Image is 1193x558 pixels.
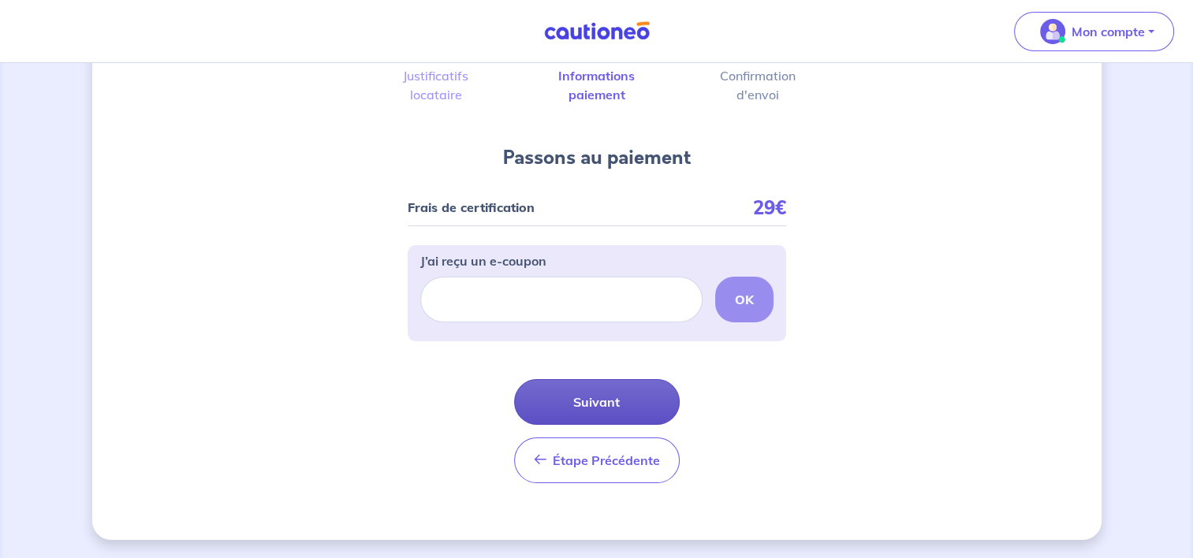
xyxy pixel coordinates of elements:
p: Frais de certification [408,202,535,213]
button: Étape Précédente [514,437,680,483]
img: Cautioneo [538,21,656,41]
label: Confirmation d'envoi [742,69,774,101]
label: Informations paiement [581,69,613,101]
h4: Passons au paiement [503,145,691,170]
p: J’ai reçu un e-coupon [420,251,546,270]
button: Suivant [514,379,680,425]
p: 29€ [753,202,786,213]
p: Mon compte [1072,22,1145,41]
label: Justificatifs locataire [420,69,452,101]
span: Étape Précédente [553,452,660,468]
img: illu_account_valid_menu.svg [1040,19,1065,44]
button: illu_account_valid_menu.svgMon compte [1014,12,1174,51]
